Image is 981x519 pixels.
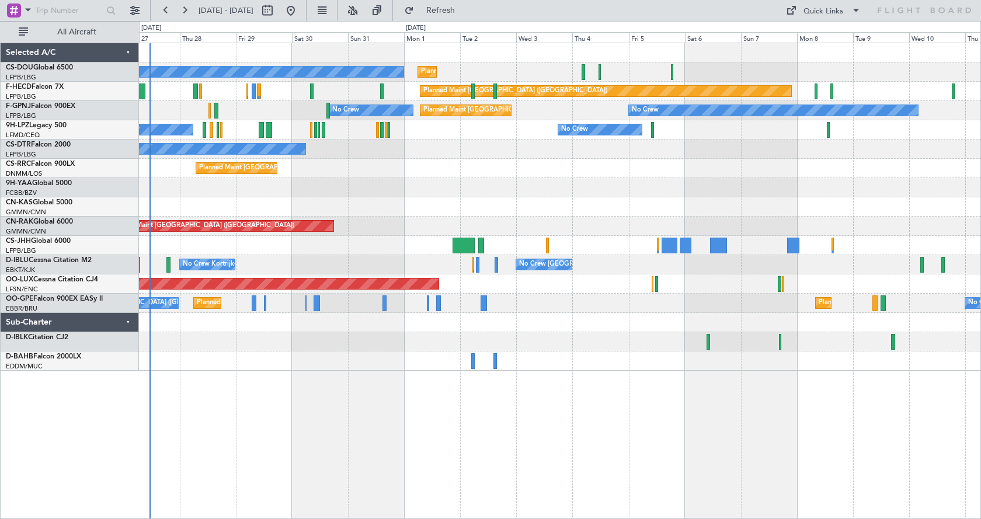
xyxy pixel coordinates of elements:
[421,63,605,81] div: Planned Maint [GEOGRAPHIC_DATA] ([GEOGRAPHIC_DATA])
[6,276,33,283] span: OO-LUX
[6,362,43,371] a: EDDM/MUC
[6,334,28,341] span: D-IBLK
[6,122,67,129] a: 9H-LPZLegacy 500
[6,218,33,225] span: CN-RAK
[6,295,103,302] a: OO-GPEFalcon 900EX EASy II
[6,199,72,206] a: CN-KASGlobal 5000
[6,180,72,187] a: 9H-YAAGlobal 5000
[460,32,516,43] div: Tue 2
[6,112,36,120] a: LFPB/LBG
[416,6,465,15] span: Refresh
[6,73,36,82] a: LFPB/LBG
[780,1,867,20] button: Quick Links
[13,23,127,41] button: All Aircraft
[180,32,236,43] div: Thu 28
[199,5,253,16] span: [DATE] - [DATE]
[6,103,75,110] a: F-GPNJFalcon 900EX
[6,141,31,148] span: CS-DTR
[797,32,853,43] div: Mon 8
[36,2,103,19] input: Trip Number
[6,353,33,360] span: D-BAHB
[6,199,33,206] span: CN-KAS
[110,217,294,235] div: Planned Maint [GEOGRAPHIC_DATA] ([GEOGRAPHIC_DATA])
[404,32,460,43] div: Mon 1
[6,103,31,110] span: F-GPNJ
[632,102,659,119] div: No Crew
[741,32,797,43] div: Sun 7
[332,102,359,119] div: No Crew
[519,256,715,273] div: No Crew [GEOGRAPHIC_DATA] ([GEOGRAPHIC_DATA] National)
[6,257,92,264] a: D-IBLUCessna Citation M2
[6,180,32,187] span: 9H-YAA
[803,6,843,18] div: Quick Links
[30,28,123,36] span: All Aircraft
[6,92,36,101] a: LFPB/LBG
[183,256,303,273] div: No Crew Kortrijk-[GEOGRAPHIC_DATA]
[6,83,64,90] a: F-HECDFalcon 7X
[399,1,469,20] button: Refresh
[292,32,348,43] div: Sat 30
[6,276,98,283] a: OO-LUXCessna Citation CJ4
[6,246,36,255] a: LFPB/LBG
[6,285,38,294] a: LFSN/ENC
[6,64,73,71] a: CS-DOUGlobal 6500
[6,208,46,217] a: GMMN/CMN
[6,238,71,245] a: CS-JHHGlobal 6000
[6,218,73,225] a: CN-RAKGlobal 6000
[6,334,68,341] a: D-IBLKCitation CJ2
[71,294,266,312] div: No Crew [GEOGRAPHIC_DATA] ([GEOGRAPHIC_DATA] National)
[6,295,33,302] span: OO-GPE
[197,294,408,312] div: Planned Maint [GEOGRAPHIC_DATA] ([GEOGRAPHIC_DATA] National)
[561,121,588,138] div: No Crew
[141,23,161,33] div: [DATE]
[685,32,741,43] div: Sat 6
[6,64,33,71] span: CS-DOU
[6,131,40,140] a: LFMD/CEQ
[572,32,628,43] div: Thu 4
[6,304,37,313] a: EBBR/BRU
[6,161,31,168] span: CS-RRC
[853,32,909,43] div: Tue 9
[6,266,35,274] a: EBKT/KJK
[6,83,32,90] span: F-HECD
[423,82,607,100] div: Planned Maint [GEOGRAPHIC_DATA] ([GEOGRAPHIC_DATA])
[348,32,404,43] div: Sun 31
[516,32,572,43] div: Wed 3
[6,169,42,178] a: DNMM/LOS
[6,141,71,148] a: CS-DTRFalcon 2000
[423,102,607,119] div: Planned Maint [GEOGRAPHIC_DATA] ([GEOGRAPHIC_DATA])
[236,32,292,43] div: Fri 29
[6,161,75,168] a: CS-RRCFalcon 900LX
[629,32,685,43] div: Fri 5
[6,189,37,197] a: FCBB/BZV
[124,32,180,43] div: Wed 27
[199,159,383,177] div: Planned Maint [GEOGRAPHIC_DATA] ([GEOGRAPHIC_DATA])
[6,257,29,264] span: D-IBLU
[6,122,29,129] span: 9H-LPZ
[6,238,31,245] span: CS-JHH
[6,227,46,236] a: GMMN/CMN
[406,23,426,33] div: [DATE]
[6,353,81,360] a: D-BAHBFalcon 2000LX
[909,32,965,43] div: Wed 10
[6,150,36,159] a: LFPB/LBG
